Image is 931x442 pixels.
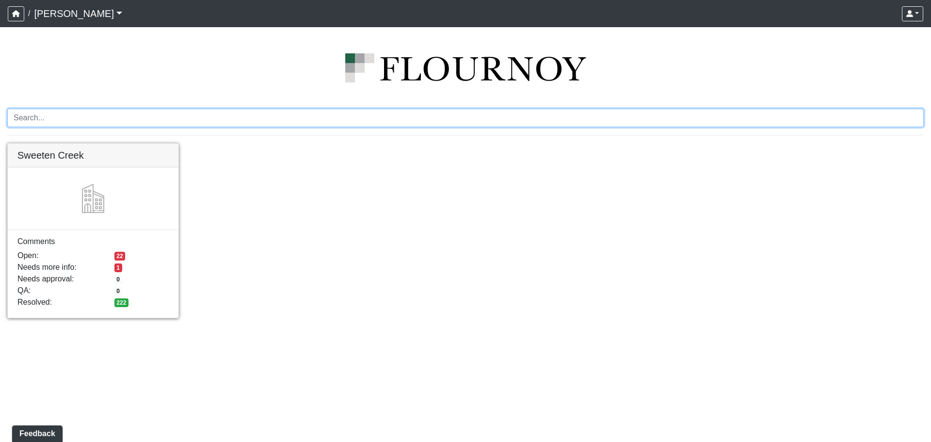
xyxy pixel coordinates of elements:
[7,109,924,127] input: Search
[34,4,122,23] a: [PERSON_NAME]
[7,53,924,82] img: logo
[24,4,34,23] span: /
[7,423,64,442] iframe: Ybug feedback widget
